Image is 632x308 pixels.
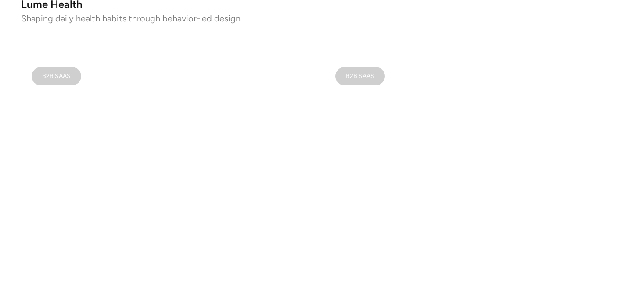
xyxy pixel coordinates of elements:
[42,74,71,78] div: B2B SAAS
[21,0,611,8] h3: Lume Health
[346,74,374,78] div: B2B SAAS
[21,15,611,21] p: Shaping daily health habits through behavior-led design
